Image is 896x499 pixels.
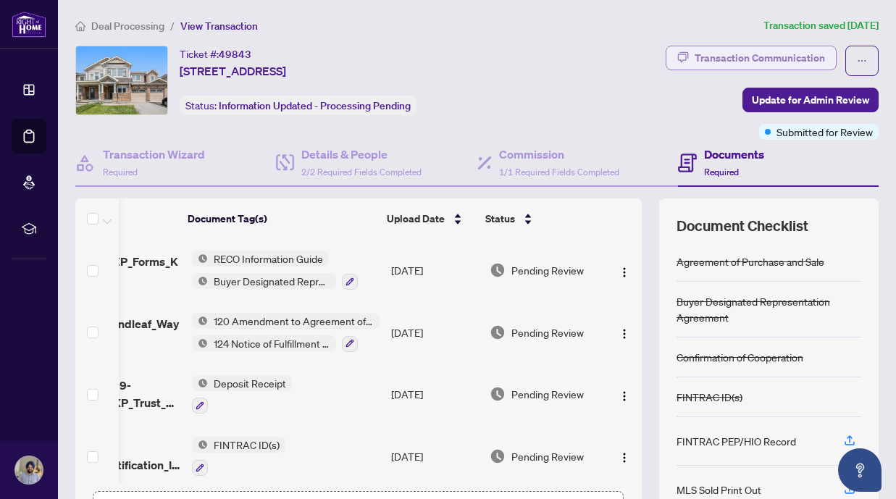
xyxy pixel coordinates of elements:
img: Document Status [490,262,506,278]
button: Logo [613,445,636,468]
span: home [75,21,85,31]
span: Required [704,167,739,177]
img: Status Icon [192,335,208,351]
img: Status Icon [192,437,208,453]
h4: Documents [704,146,764,163]
span: 1/1 Required Fields Completed [499,167,619,177]
img: logo [12,11,46,38]
span: 120 Amendment to Agreement of Purchase and Sale [208,313,380,329]
div: Transaction Communication [695,46,825,70]
span: Upload Date [387,211,445,227]
button: Status IconFINTRAC ID(s) [192,437,285,476]
img: Logo [619,390,630,402]
button: Status IconRECO Information GuideStatus IconBuyer Designated Representation Agreement [192,251,358,290]
span: Deposit Receipt [208,375,292,391]
span: Pending Review [511,262,584,278]
h4: Commission [499,146,619,163]
button: Logo [613,259,636,282]
span: FINTRAC ID(s) [208,437,285,453]
span: Update for Admin Review [752,88,869,112]
span: ellipsis [857,56,867,66]
img: Status Icon [192,375,208,391]
span: Submitted for Review [776,124,873,140]
button: Update for Admin Review [742,88,879,112]
td: [DATE] [385,364,484,426]
h4: Details & People [301,146,422,163]
div: Buyer Designated Representation Agreement [677,293,861,325]
img: Document Status [490,324,506,340]
div: FINTRAC ID(s) [677,389,742,405]
div: Agreement of Purchase and Sale [677,253,824,269]
h4: Transaction Wizard [103,146,205,163]
button: Logo [613,382,636,406]
article: Transaction saved [DATE] [763,17,879,34]
div: Status: [180,96,416,115]
img: Profile Icon [15,456,43,484]
span: Pending Review [511,324,584,340]
span: Pending Review [511,386,584,402]
span: Status [485,211,515,227]
button: Status IconDeposit Receipt [192,375,292,414]
button: Status Icon120 Amendment to Agreement of Purchase and SaleStatus Icon124 Notice of Fulfillment of... [192,313,380,352]
img: Logo [619,267,630,278]
img: Document Status [490,448,506,464]
img: Status Icon [192,313,208,329]
th: Upload Date [381,198,480,239]
img: Logo [619,328,630,340]
div: FINTRAC PEP/HIO Record [677,433,796,449]
th: Status [480,198,603,239]
span: Required [103,167,138,177]
span: 2/2 Required Fields Completed [301,167,422,177]
td: [DATE] [385,425,484,487]
span: Buyer Designated Representation Agreement [208,273,336,289]
button: Logo [613,321,636,344]
th: Document Tag(s) [182,198,381,239]
td: [DATE] [385,239,484,301]
span: Pending Review [511,448,584,464]
span: 49843 [219,48,251,61]
img: Status Icon [192,251,208,267]
span: RECO Information Guide [208,251,329,267]
span: Information Updated - Processing Pending [219,99,411,112]
span: Document Checklist [677,216,808,236]
img: Status Icon [192,273,208,289]
img: Document Status [490,386,506,402]
div: Confirmation of Cooperation [677,349,803,365]
li: / [170,17,175,34]
td: [DATE] [385,301,484,364]
img: IMG-X12208885_1.jpg [76,46,167,114]
div: MLS Sold Print Out [677,482,761,498]
span: [STREET_ADDRESS] [180,62,286,80]
div: Ticket #: [180,46,251,62]
button: Open asap [838,448,882,492]
span: View Transaction [180,20,258,33]
span: 124 Notice of Fulfillment of Condition(s) - Agreement of Purchase and Sale [208,335,336,351]
button: Transaction Communication [666,46,837,70]
img: Logo [619,452,630,464]
span: Deal Processing [91,20,164,33]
